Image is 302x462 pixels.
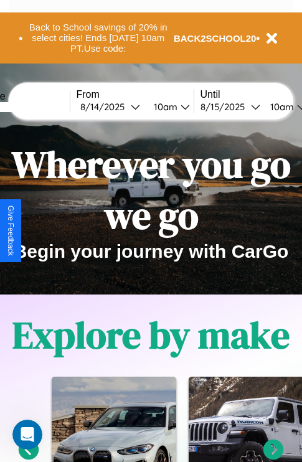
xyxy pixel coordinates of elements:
[201,101,251,113] div: 8 / 15 / 2025
[12,309,290,361] h1: Explore by make
[77,100,144,113] button: 8/14/2025
[148,101,181,113] div: 10am
[80,101,131,113] div: 8 / 14 / 2025
[77,89,194,100] label: From
[6,205,15,256] div: Give Feedback
[174,33,257,44] b: BACK2SCHOOL20
[23,19,174,57] button: Back to School savings of 20% in select cities! Ends [DATE] 10am PT.Use code:
[144,100,194,113] button: 10am
[264,101,297,113] div: 10am
[12,420,42,450] iframe: Intercom live chat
